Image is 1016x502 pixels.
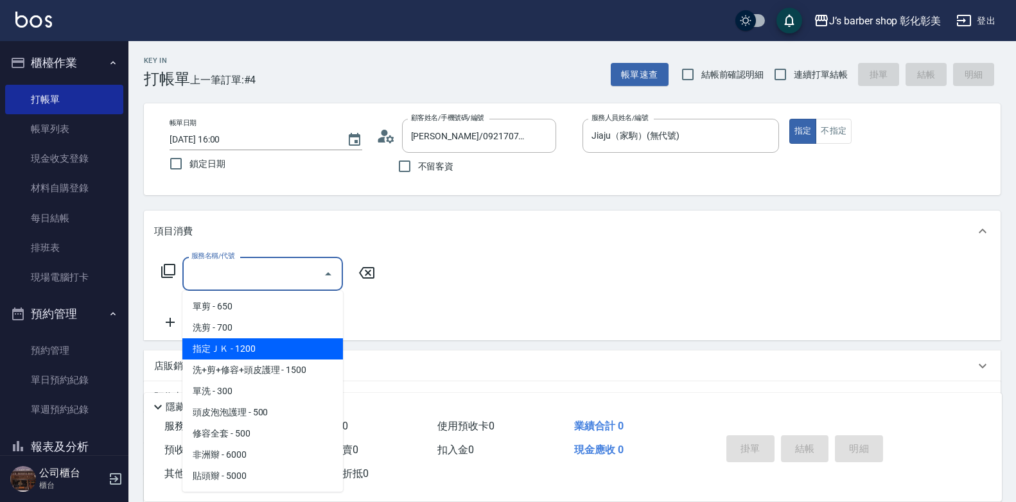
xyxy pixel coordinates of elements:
[182,444,343,465] span: 非洲辮 - 6000
[701,68,764,82] span: 結帳前確認明細
[816,119,852,144] button: 不指定
[5,173,123,203] a: 材料自購登錄
[5,430,123,463] button: 報表及分析
[144,211,1001,252] div: 項目消費
[418,160,454,173] span: 不留客資
[182,381,343,402] span: 單洗 - 300
[182,359,343,381] span: 洗+剪+修容+頭皮護理 - 1500
[144,70,190,88] h3: 打帳單
[5,263,123,292] a: 現場電腦打卡
[39,467,105,480] h5: 公司櫃台
[182,465,343,487] span: 貼頭辮 - 5000
[182,296,343,317] span: 單剪 - 650
[170,118,197,128] label: 帳單日期
[5,114,123,144] a: 帳單列表
[318,264,338,284] button: Close
[809,8,946,34] button: J’s barber shop 彰化彰美
[611,63,669,87] button: 帳單速查
[794,68,848,82] span: 連續打單結帳
[154,225,193,238] p: 項目消費
[190,72,256,88] span: 上一筆訂單:#4
[154,359,193,373] p: 店販銷售
[591,113,648,123] label: 服務人員姓名/編號
[574,420,624,432] span: 業績合計 0
[144,351,1001,381] div: 店販銷售
[189,157,225,171] span: 鎖定日期
[5,365,123,395] a: 單日預約紀錄
[144,381,1001,412] div: 預收卡販賣
[411,113,484,123] label: 顧客姓名/手機號碼/編號
[5,144,123,173] a: 現金收支登錄
[951,9,1001,33] button: 登出
[10,466,36,492] img: Person
[182,338,343,359] span: 指定ＪＫ - 1200
[191,251,234,261] label: 服務名稱/代號
[39,480,105,491] p: 櫃台
[164,444,222,456] span: 預收卡販賣 0
[182,317,343,338] span: 洗剪 - 700
[5,336,123,365] a: 預約管理
[829,13,941,29] div: J’s barber shop 彰化彰美
[144,56,190,65] h2: Key In
[339,125,370,155] button: Choose date, selected date is 2025-08-10
[15,12,52,28] img: Logo
[5,395,123,424] a: 單週預約紀錄
[5,203,123,233] a: 每日結帳
[164,420,211,432] span: 服務消費 0
[789,119,817,144] button: 指定
[164,467,232,480] span: 其他付款方式 0
[154,390,202,404] p: 預收卡販賣
[437,444,474,456] span: 扣入金 0
[170,129,334,150] input: YYYY/MM/DD hh:mm
[776,8,802,33] button: save
[166,401,223,414] p: 隱藏業績明細
[182,402,343,423] span: 頭皮泡泡護理 - 500
[5,46,123,80] button: 櫃檯作業
[5,233,123,263] a: 排班表
[437,420,495,432] span: 使用預收卡 0
[5,297,123,331] button: 預約管理
[574,444,624,456] span: 現金應收 0
[5,85,123,114] a: 打帳單
[182,423,343,444] span: 修容全套 - 500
